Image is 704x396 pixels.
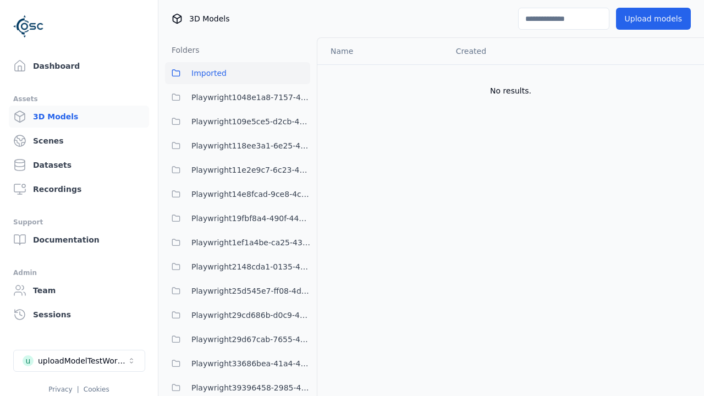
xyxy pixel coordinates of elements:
[191,309,310,322] span: Playwright29cd686b-d0c9-4777-aa54-1065c8c7cee8
[191,91,310,104] span: Playwright1048e1a8-7157-4402-9d51-a0d67d82f98b
[191,188,310,201] span: Playwright14e8fcad-9ce8-4c9f-9ba9-3f066997ed84
[165,353,310,375] button: Playwright33686bea-41a4-43c8-b27a-b40c54b773e3
[191,163,310,177] span: Playwright11e2e9c7-6c23-4ce7-ac48-ea95a4ff6a43
[165,159,310,181] button: Playwright11e2e9c7-6c23-4ce7-ac48-ea95a4ff6a43
[13,266,145,279] div: Admin
[191,260,310,273] span: Playwright2148cda1-0135-4eee-9a3e-ba7e638b60a6
[165,232,310,254] button: Playwright1ef1a4be-ca25-4334-b22c-6d46e5dc87b0
[9,229,149,251] a: Documentation
[13,11,44,42] img: Logo
[616,8,691,30] button: Upload models
[165,135,310,157] button: Playwright118ee3a1-6e25-456a-9a29-0f34eaed349c
[191,212,310,225] span: Playwright19fbf8a4-490f-4493-a67b-72679a62db0e
[9,178,149,200] a: Recordings
[9,55,149,77] a: Dashboard
[9,106,149,128] a: 3D Models
[77,386,79,393] span: |
[317,38,447,64] th: Name
[13,216,145,229] div: Support
[9,154,149,176] a: Datasets
[191,333,310,346] span: Playwright29d67cab-7655-4a15-9701-4b560da7f167
[191,381,310,394] span: Playwright39396458-2985-42cf-8e78-891847c6b0fc
[23,355,34,366] div: u
[317,64,704,117] td: No results.
[447,38,580,64] th: Created
[9,304,149,326] a: Sessions
[165,328,310,350] button: Playwright29d67cab-7655-4a15-9701-4b560da7f167
[165,45,200,56] h3: Folders
[84,386,109,393] a: Cookies
[191,139,310,152] span: Playwright118ee3a1-6e25-456a-9a29-0f34eaed349c
[165,304,310,326] button: Playwright29cd686b-d0c9-4777-aa54-1065c8c7cee8
[165,62,310,84] button: Imported
[191,357,310,370] span: Playwright33686bea-41a4-43c8-b27a-b40c54b773e3
[165,256,310,278] button: Playwright2148cda1-0135-4eee-9a3e-ba7e638b60a6
[191,67,227,80] span: Imported
[191,236,310,249] span: Playwright1ef1a4be-ca25-4334-b22c-6d46e5dc87b0
[38,355,127,366] div: uploadModelTestWorkspace
[165,207,310,229] button: Playwright19fbf8a4-490f-4493-a67b-72679a62db0e
[189,13,229,24] span: 3D Models
[48,386,72,393] a: Privacy
[165,183,310,205] button: Playwright14e8fcad-9ce8-4c9f-9ba9-3f066997ed84
[9,130,149,152] a: Scenes
[165,111,310,133] button: Playwright109e5ce5-d2cb-4ab8-a55a-98f36a07a7af
[9,279,149,301] a: Team
[191,115,310,128] span: Playwright109e5ce5-d2cb-4ab8-a55a-98f36a07a7af
[13,350,145,372] button: Select a workspace
[13,92,145,106] div: Assets
[165,86,310,108] button: Playwright1048e1a8-7157-4402-9d51-a0d67d82f98b
[165,280,310,302] button: Playwright25d545e7-ff08-4d3b-b8cd-ba97913ee80b
[191,284,310,298] span: Playwright25d545e7-ff08-4d3b-b8cd-ba97913ee80b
